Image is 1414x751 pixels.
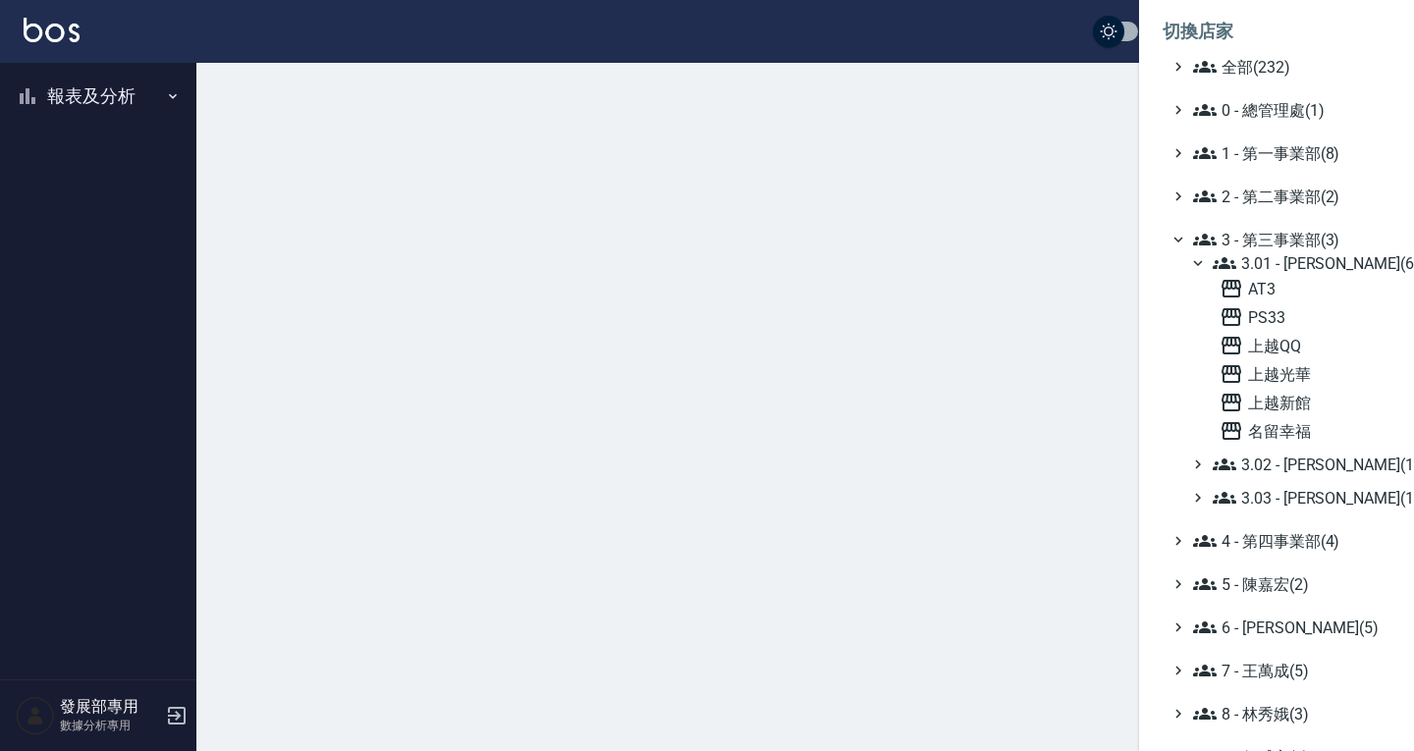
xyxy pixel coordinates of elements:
[1220,362,1383,386] span: 上越光華
[1163,8,1390,55] li: 切換店家
[1193,659,1383,682] span: 7 - 王萬成(5)
[1220,334,1383,357] span: 上越QQ
[1213,251,1383,275] span: 3.01 - [PERSON_NAME](6)
[1193,702,1383,725] span: 8 - 林秀娥(3)
[1193,141,1383,165] span: 1 - 第一事業部(8)
[1220,391,1383,414] span: 上越新館
[1193,55,1383,79] span: 全部(232)
[1220,419,1383,443] span: 名留幸福
[1193,529,1383,553] span: 4 - 第四事業部(4)
[1193,228,1383,251] span: 3 - 第三事業部(3)
[1193,572,1383,596] span: 5 - 陳嘉宏(2)
[1193,98,1383,122] span: 0 - 總管理處(1)
[1220,305,1383,329] span: PS33
[1220,277,1383,300] span: AT3
[1193,616,1383,639] span: 6 - [PERSON_NAME](5)
[1213,486,1383,510] span: 3.03 - [PERSON_NAME](1)
[1193,185,1383,208] span: 2 - 第二事業部(2)
[1213,453,1383,476] span: 3.02 - [PERSON_NAME](1)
